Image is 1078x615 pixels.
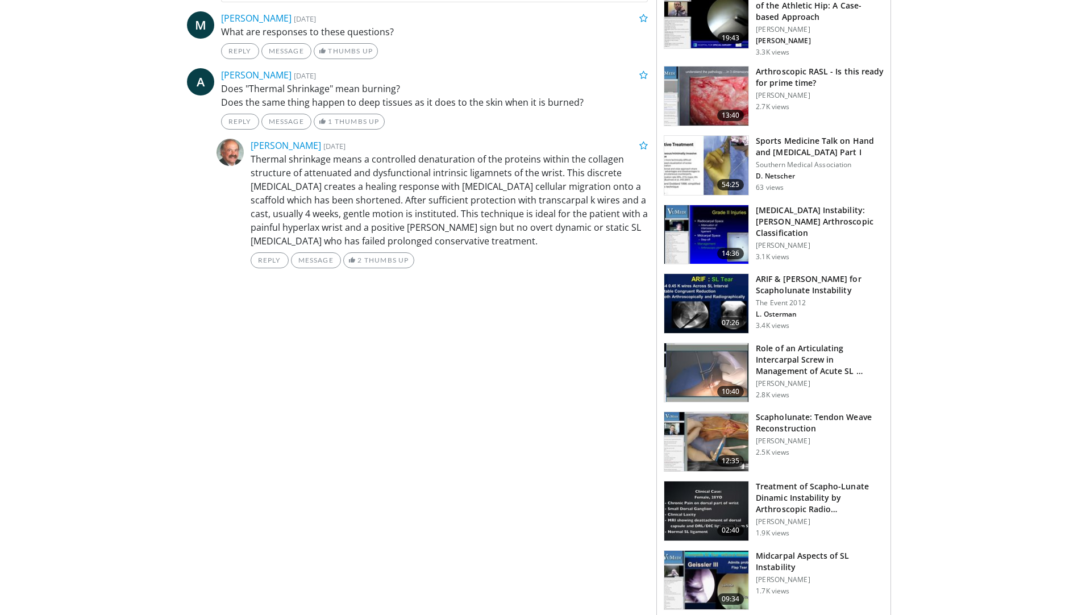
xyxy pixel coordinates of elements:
[756,390,789,400] p: 2.8K views
[221,43,259,59] a: Reply
[717,248,744,259] span: 14:36
[756,412,884,434] h3: Scapholunate: Tendon Weave Reconstruction
[756,102,789,111] p: 2.7K views
[664,412,748,471] img: FZUcRHgrY5h1eNdH4xMDoxOmdtO40mAx.150x105_q85_crop-smart_upscale.jpg
[664,66,884,126] a: 13:40 Arthroscopic RASL - Is this ready for prime time? [PERSON_NAME] 2.7K views
[756,25,884,34] p: [PERSON_NAME]
[664,343,748,402] img: 9PXNFW8221SuaG0X4xMDoxOmdtO40mAx.150x105_q85_crop-smart_upscale.jpg
[261,43,311,59] a: Message
[664,67,748,126] img: d02a4728-1ed4-48d4-bf44-6441c7fe846c.150x105_q85_crop-smart_upscale.jpg
[664,273,884,334] a: 07:26 ARIF & [PERSON_NAME] for Scapholunate Instability The Event 2012 L. Osterman 3.4K views
[717,386,744,397] span: 10:40
[756,66,884,89] h3: Arthroscopic RASL - Is this ready for prime time?
[717,455,744,467] span: 12:35
[291,252,341,268] a: Message
[756,529,789,538] p: 1.9K views
[717,317,744,329] span: 07:26
[717,179,744,190] span: 54:25
[664,343,884,403] a: 10:40 Role of an Articulating Intercarpal Screw in Management of Acute SL … [PERSON_NAME] 2.8K views
[717,525,744,536] span: 02:40
[664,274,748,333] img: fylOjp5pkC-GA4Zn4xMDoxOjByO_JhYE.150x105_q85_crop-smart_upscale.jpg
[314,114,385,130] a: 1 Thumbs Up
[664,412,884,472] a: 12:35 Scapholunate: Tendon Weave Reconstruction [PERSON_NAME] 2.5K views
[221,114,259,130] a: Reply
[756,205,884,239] h3: [MEDICAL_DATA] Instability: [PERSON_NAME] Arthroscopic Classification
[756,379,884,388] p: [PERSON_NAME]
[756,481,884,515] h3: Treatment of Scapho-Lunate Dinamic Instability by Arthroscopic Radio…
[756,587,789,596] p: 1.7K views
[261,114,311,130] a: Message
[187,11,214,39] a: M
[756,517,884,526] p: [PERSON_NAME]
[664,481,884,541] a: 02:40 Treatment of Scapho-Lunate Dinamic Instability by Arthroscopic Radio… [PERSON_NAME] 1.9K views
[756,273,884,296] h3: ARIF & [PERSON_NAME] for Scapholunate Instability
[756,298,884,307] p: The Event 2012
[756,310,884,319] p: L. Osterman
[717,110,744,121] span: 13:40
[314,43,378,59] a: Thumbs Up
[294,70,316,81] small: [DATE]
[357,256,362,264] span: 2
[343,252,414,268] a: 2 Thumbs Up
[251,139,321,152] a: [PERSON_NAME]
[717,593,744,605] span: 09:34
[756,172,884,181] p: D. Netscher
[664,551,748,610] img: 435abdad-088e-4b14-ab8e-80157dcef6d3.150x105_q85_crop-smart_upscale.jpg
[756,252,789,261] p: 3.1K views
[664,481,748,541] img: 320485_0000_1.png.150x105_q85_crop-smart_upscale.jpg
[217,139,244,166] img: Avatar
[756,550,884,573] h3: Midcarpal Aspects of SL Instability
[251,152,648,248] p: Thermal shrinkage means a controlled denaturation of the proteins within the collagen structure o...
[251,252,289,268] a: Reply
[664,135,884,196] a: 54:25 Sports Medicine Talk on Hand and [MEDICAL_DATA] Part I Southern Medical Association D. Nets...
[664,136,748,195] img: 313c2fb6-d298-43cc-80f4-1c894f8b9b98.150x105_q85_crop-smart_upscale.jpg
[664,205,884,265] a: 14:36 [MEDICAL_DATA] Instability: [PERSON_NAME] Arthroscopic Classification [PERSON_NAME] 3.1K views
[221,69,292,81] a: [PERSON_NAME]
[756,48,789,57] p: 3.3K views
[756,575,884,584] p: [PERSON_NAME]
[717,32,744,44] span: 19:43
[756,183,784,192] p: 63 views
[756,241,884,250] p: [PERSON_NAME]
[756,448,789,457] p: 2.5K views
[756,437,884,446] p: [PERSON_NAME]
[756,321,789,330] p: 3.4K views
[323,141,346,151] small: [DATE]
[664,550,884,610] a: 09:34 Midcarpal Aspects of SL Instability [PERSON_NAME] 1.7K views
[756,343,884,377] h3: Role of an Articulating Intercarpal Screw in Management of Acute SL …
[756,135,884,158] h3: Sports Medicine Talk on Hand and [MEDICAL_DATA] Part I
[221,12,292,24] a: [PERSON_NAME]
[221,82,648,109] p: Does "Thermal Shrinkage" mean burning? Does the same thing happen to deep tissues as it does to t...
[328,117,332,126] span: 1
[221,25,648,39] p: What are responses to these questions?
[756,160,884,169] p: Southern Medical Association
[756,91,884,100] p: [PERSON_NAME]
[294,14,316,24] small: [DATE]
[664,205,748,264] img: bKdxKv0jK92UJBOH4xMDoxOjByO_JhYE.150x105_q85_crop-smart_upscale.jpg
[756,36,884,45] p: [PERSON_NAME]
[187,68,214,95] a: A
